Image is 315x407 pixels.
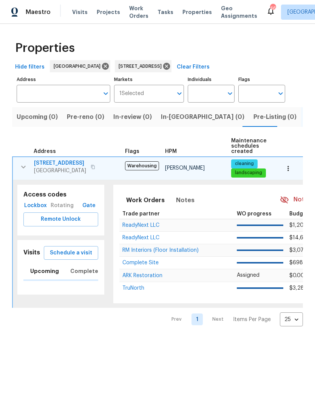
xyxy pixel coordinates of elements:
span: Clear Filters [177,62,210,72]
span: Properties [15,44,75,52]
span: Work Orders [129,5,148,20]
span: [STREET_ADDRESS] [34,159,86,167]
span: TruNorth [122,285,144,291]
button: Open [174,88,185,99]
span: Pre-reno (0) [67,112,104,122]
span: In-review (0) [113,112,152,122]
button: Lockbox [23,199,48,213]
button: Open [225,88,235,99]
span: HPM [165,149,177,154]
span: Visits [72,8,88,16]
div: [GEOGRAPHIC_DATA] [50,60,110,72]
span: Remote Unlock [29,215,92,224]
a: Complete Site [122,260,159,265]
span: Budget [289,211,309,217]
span: In-[GEOGRAPHIC_DATA] (0) [161,112,244,122]
a: TruNorth [122,286,144,290]
span: cleaning [232,161,257,167]
button: Remote Unlock [23,212,98,226]
button: Open [275,88,286,99]
span: [PERSON_NAME] [165,165,205,171]
label: Individuals [188,77,235,82]
span: Warehousing [125,161,159,170]
span: Upcoming (0) [17,112,58,122]
span: Address [34,149,56,154]
span: Geo Assignments [221,5,257,20]
span: $3,075.01 [289,248,313,253]
button: Gate [77,199,101,213]
p: Assigned [237,271,284,279]
span: WO progress [237,211,272,217]
div: 25 [280,310,303,329]
button: Schedule a visit [44,246,98,260]
span: [GEOGRAPHIC_DATA] [34,167,86,175]
button: Hide filters [12,60,48,74]
nav: Pagination Navigation [164,312,303,326]
span: Projects [97,8,120,16]
label: Address [17,77,110,82]
span: RM Interiors (Floor Installation) [122,248,199,253]
span: Notes [176,195,195,206]
button: Open [100,88,111,99]
span: Schedule a visit [50,248,92,258]
button: Clear Filters [174,60,213,74]
span: landscaping [232,170,265,176]
div: Rotating code is only available during visiting hours [48,199,77,213]
span: Completed [70,267,102,276]
a: ReadyNext LLC [122,235,159,240]
span: Properties [182,8,212,16]
span: Maestro [26,8,51,16]
span: Maintenance schedules created [231,138,267,154]
span: Upcoming [30,267,59,276]
span: Hide filters [15,62,45,72]
label: Flags [238,77,285,82]
a: Goto page 1 [191,313,203,325]
h5: Visits [23,249,40,257]
span: Gate [80,201,98,211]
span: $0.00 [289,273,304,278]
a: ARK Restoration [122,273,162,278]
h5: Access codes [23,191,98,199]
span: 1 Selected [119,90,144,97]
span: Lockbox [26,201,45,211]
a: RM Interiors (Floor Installation) [122,248,199,253]
div: [STREET_ADDRESS] [115,60,171,72]
span: ReadyNext LLC [122,223,159,228]
div: 46 [270,5,275,12]
a: ReadyNext LLC [122,223,159,228]
span: Trade partner [122,211,160,217]
span: [STREET_ADDRESS] [119,62,165,70]
span: Flags [125,149,139,154]
span: Tasks [157,9,173,15]
label: Markets [114,77,184,82]
span: $698.75 [289,260,310,265]
p: Items Per Page [233,316,271,323]
span: Work Orders [126,195,165,206]
span: Pre-Listing (0) [253,112,296,122]
span: [GEOGRAPHIC_DATA] [54,62,103,70]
